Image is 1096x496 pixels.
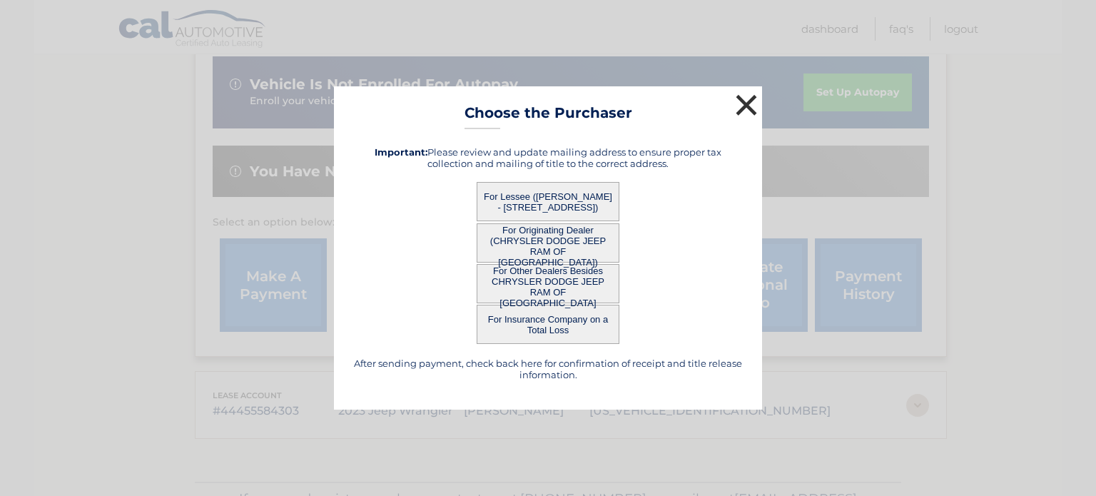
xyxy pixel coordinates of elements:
[352,358,744,380] h5: After sending payment, check back here for confirmation of receipt and title release information.
[477,305,619,344] button: For Insurance Company on a Total Loss
[732,91,761,119] button: ×
[352,146,744,169] h5: Please review and update mailing address to ensure proper tax collection and mailing of title to ...
[477,264,619,303] button: For Other Dealers Besides CHRYSLER DODGE JEEP RAM OF [GEOGRAPHIC_DATA]
[477,223,619,263] button: For Originating Dealer (CHRYSLER DODGE JEEP RAM OF [GEOGRAPHIC_DATA])
[477,182,619,221] button: For Lessee ([PERSON_NAME] - [STREET_ADDRESS])
[375,146,427,158] strong: Important:
[465,104,632,129] h3: Choose the Purchaser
